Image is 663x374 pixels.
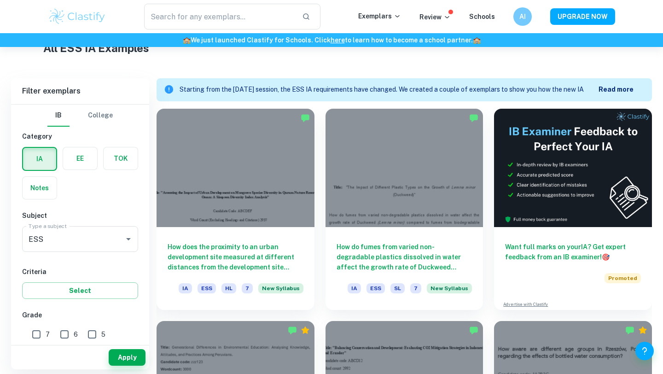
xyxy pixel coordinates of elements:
[2,35,661,45] h6: We just launched Clastify for Schools. Click to learn how to become a school partner.
[109,349,145,366] button: Apply
[602,253,610,261] span: 🎯
[419,12,451,22] p: Review
[22,310,138,320] h6: Grade
[101,329,105,339] span: 5
[605,273,641,283] span: Promoted
[74,329,78,339] span: 6
[47,105,113,127] div: Filter type choice
[288,326,297,335] img: Marked
[22,267,138,277] h6: Criteria
[22,131,138,141] h6: Category
[473,36,481,44] span: 🏫
[410,283,421,293] span: 7
[46,329,50,339] span: 7
[358,11,401,21] p: Exemplars
[63,147,97,169] button: EE
[635,342,654,360] button: Help and Feedback
[301,326,310,335] div: Premium
[47,105,70,127] button: IB
[43,40,620,56] h1: All ESS IA Examples
[144,4,295,29] input: Search for any exemplars...
[258,283,303,299] div: Starting from the May 2026 session, the ESS IA requirements have changed. We created this exempla...
[122,233,135,245] button: Open
[326,109,483,310] a: How do fumes from varied non-degradable plastics dissolved in water affect the growth rate of Duc...
[331,36,345,44] a: here
[23,177,57,199] button: Notes
[366,283,385,293] span: ESS
[638,326,647,335] div: Premium
[221,283,236,293] span: HL
[183,36,191,44] span: 🏫
[469,113,478,123] img: Marked
[301,113,310,123] img: Marked
[198,283,216,293] span: ESS
[427,283,472,299] div: Starting from the May 2026 session, the ESS IA requirements have changed. We created this exempla...
[23,148,56,170] button: IA
[180,85,599,95] p: Starting from the [DATE] session, the ESS IA requirements have changed. We created a couple of ex...
[469,13,495,20] a: Schools
[503,301,548,308] a: Advertise with Clastify
[469,326,478,335] img: Marked
[494,109,652,227] img: Thumbnail
[505,242,641,262] h6: Want full marks on your IA ? Get expert feedback from an IB examiner!
[518,12,528,22] h6: AI
[427,283,472,293] span: New Syllabus
[168,242,303,272] h6: How does the proximity to an urban development site measured at different distances from the deve...
[22,282,138,299] button: Select
[242,283,253,293] span: 7
[513,7,532,26] button: AI
[390,283,405,293] span: SL
[88,105,113,127] button: College
[494,109,652,310] a: Want full marks on yourIA? Get expert feedback from an IB examiner!PromotedAdvertise with Clastify
[22,210,138,221] h6: Subject
[29,222,67,230] label: Type a subject
[11,78,149,104] h6: Filter exemplars
[625,326,634,335] img: Marked
[157,109,314,310] a: How does the proximity to an urban development site measured at different distances from the deve...
[258,283,303,293] span: New Syllabus
[337,242,472,272] h6: How do fumes from varied non-degradable plastics dissolved in water affect the growth rate of Duc...
[48,7,106,26] img: Clastify logo
[599,86,634,93] b: Read more
[179,283,192,293] span: IA
[104,147,138,169] button: TOK
[550,8,615,25] button: UPGRADE NOW
[348,283,361,293] span: IA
